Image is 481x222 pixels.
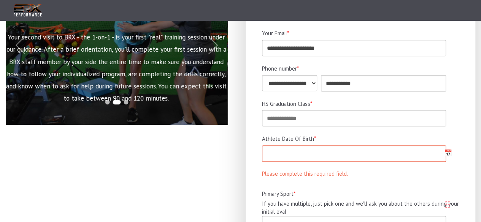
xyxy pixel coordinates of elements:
[445,193,450,216] div: Drag
[13,3,43,18] img: BRX Transparent Logo-2
[262,65,297,72] span: Phone number
[262,200,459,216] legend: If you have multiple, just pick one and we'll ask you about the others during your initial eval
[227,31,448,105] p: Let the games begin! In the semi-private training environment, you'll lead yourself through your ...
[262,135,314,142] span: Athlete Date Of Birth
[262,190,294,197] span: Primary Sport
[262,30,287,37] span: Your Email
[262,100,310,107] span: HS Graduation Class
[6,31,227,105] p: Your second visit to BRX - the 1-on-1 - is your first "real" training session under our guidance....
[443,186,481,222] iframe: Chat Widget
[262,168,348,179] label: Please complete this required field.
